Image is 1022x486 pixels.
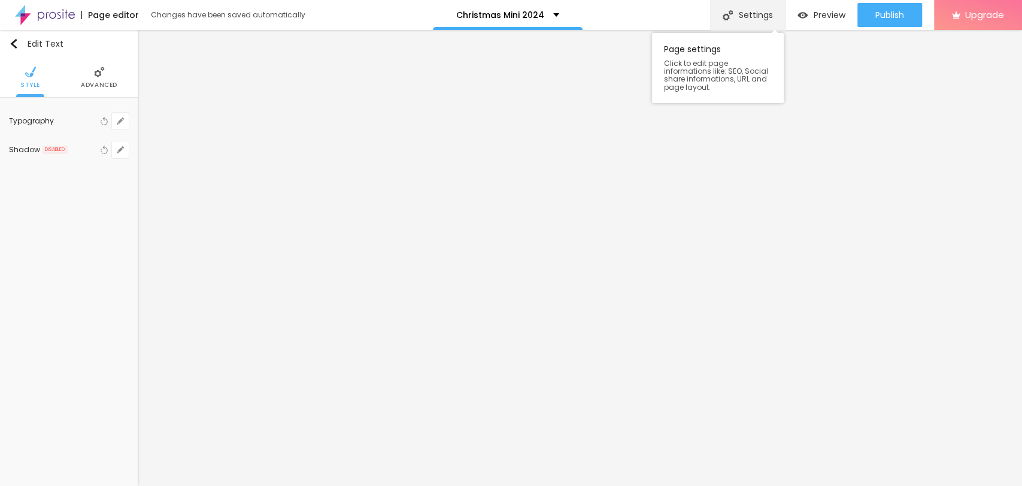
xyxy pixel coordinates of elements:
img: Icone [9,39,19,49]
button: Preview [786,3,857,27]
p: Christmas Mini 2024 [456,11,544,19]
img: Icone [94,67,105,77]
img: Icone [723,10,733,20]
div: Shadow [9,146,40,153]
span: Advanced [81,82,117,88]
div: Changes have been saved automatically [151,11,305,19]
span: Style [20,82,40,88]
span: Publish [875,10,904,20]
div: Page editor [81,11,139,19]
div: Edit Text [9,39,63,49]
span: DISABLED [43,146,68,154]
span: Click to edit page informations like: SEO, Social share informations, URL and page layout. [664,59,772,91]
span: Upgrade [965,10,1004,20]
iframe: Editor [138,30,1022,486]
span: Preview [814,10,845,20]
img: Icone [25,67,36,77]
div: Page settings [652,33,784,103]
img: view-1.svg [797,10,808,20]
div: Typography [9,117,98,125]
button: Publish [857,3,922,27]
